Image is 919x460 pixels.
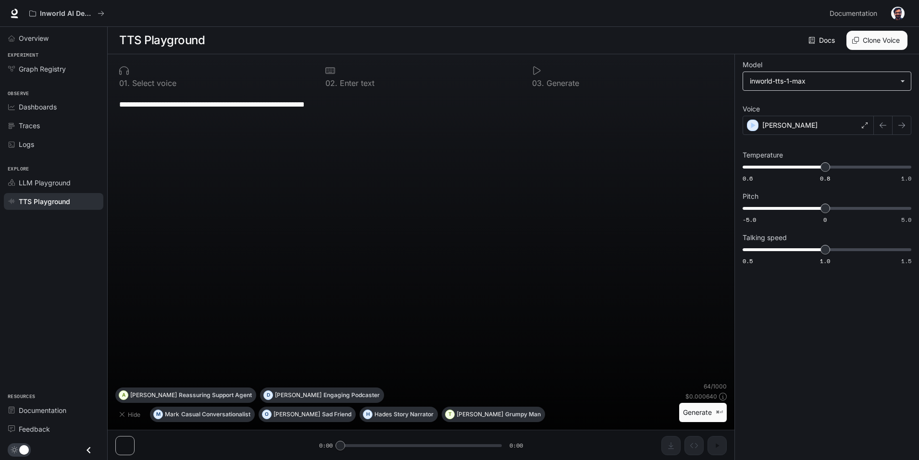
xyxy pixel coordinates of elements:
div: inworld-tts-1-max [743,72,911,90]
p: Story Narrator [394,412,434,417]
p: Sad Friend [322,412,351,417]
a: Feedback [4,421,103,437]
span: 1.5 [901,257,911,265]
a: Dashboards [4,98,103,115]
div: inworld-tts-1-max [750,76,895,86]
div: O [262,407,271,422]
span: 0.8 [820,174,830,182]
span: Dark mode toggle [19,444,29,455]
a: Overview [4,30,103,47]
p: 0 2 . [325,79,337,87]
span: Logs [19,139,34,149]
a: Logs [4,136,103,153]
p: 64 / 1000 [704,382,727,390]
p: [PERSON_NAME] [457,412,503,417]
p: Generate [544,79,579,87]
p: Hades [374,412,392,417]
p: ⌘⏎ [716,410,723,415]
p: Engaging Podcaster [323,392,380,398]
p: Select voice [130,79,176,87]
span: 1.0 [820,257,830,265]
button: Hide [115,407,146,422]
span: -5.0 [743,216,756,224]
p: Voice [743,106,760,112]
button: A[PERSON_NAME]Reassuring Support Agent [115,387,256,403]
span: TTS Playground [19,196,70,206]
img: User avatar [891,7,905,20]
span: Dashboards [19,102,57,112]
p: Temperature [743,152,783,158]
a: Docs [807,31,839,50]
p: [PERSON_NAME] [273,412,320,417]
span: Feedback [19,424,50,434]
a: TTS Playground [4,193,103,210]
button: Generate⌘⏎ [679,403,727,423]
a: Documentation [4,402,103,419]
div: D [264,387,273,403]
p: Model [743,61,762,68]
a: Documentation [826,4,884,23]
p: [PERSON_NAME] [762,121,818,130]
span: 1.0 [901,174,911,182]
div: A [119,387,128,403]
div: H [363,407,372,422]
div: T [446,407,454,422]
button: Close drawer [78,440,99,460]
button: D[PERSON_NAME]Engaging Podcaster [260,387,384,403]
p: [PERSON_NAME] [275,392,322,398]
div: M [154,407,162,422]
button: O[PERSON_NAME]Sad Friend [259,407,356,422]
button: T[PERSON_NAME]Grumpy Man [442,407,545,422]
button: Clone Voice [846,31,907,50]
span: Overview [19,33,49,43]
a: LLM Playground [4,174,103,191]
span: 0.6 [743,174,753,182]
span: Graph Registry [19,64,66,74]
span: 0 [823,216,827,224]
button: User avatar [888,4,907,23]
p: Talking speed [743,234,787,241]
span: 0.5 [743,257,753,265]
span: LLM Playground [19,178,71,188]
a: Graph Registry [4,61,103,77]
a: Traces [4,117,103,134]
p: Reassuring Support Agent [179,392,252,398]
span: Traces [19,121,40,131]
p: $ 0.000640 [685,392,717,400]
span: Documentation [830,8,877,20]
p: Pitch [743,193,758,200]
span: Documentation [19,405,66,415]
p: [PERSON_NAME] [130,392,177,398]
button: HHadesStory Narrator [360,407,438,422]
button: All workspaces [25,4,109,23]
p: Mark [165,412,179,417]
span: 5.0 [901,216,911,224]
p: Casual Conversationalist [181,412,250,417]
p: 0 1 . [119,79,130,87]
p: Grumpy Man [505,412,541,417]
button: MMarkCasual Conversationalist [150,407,255,422]
p: 0 3 . [532,79,544,87]
p: Inworld AI Demos [40,10,94,18]
p: Enter text [337,79,374,87]
h1: TTS Playground [119,31,205,50]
